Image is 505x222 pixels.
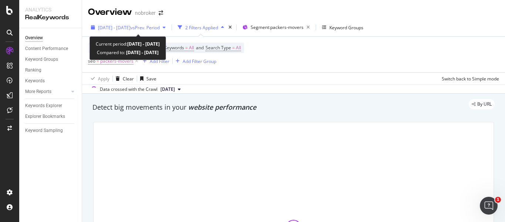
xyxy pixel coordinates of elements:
[159,10,163,16] div: arrow-right-arrow-left
[25,45,77,53] a: Content Performance
[150,58,169,64] div: Add Filter
[25,45,68,53] div: Content Performance
[157,85,184,94] button: [DATE]
[25,127,77,135] a: Keyword Sampling
[185,44,188,51] span: =
[477,102,492,106] span: By URL
[25,88,51,96] div: More Reports
[232,44,235,51] span: =
[25,56,77,63] a: Keyword Groups
[25,34,43,42] div: Overview
[88,58,95,64] span: seo
[439,73,499,85] button: Switch back to Simple mode
[160,86,175,93] span: 2025 Sep. 1st
[185,24,218,31] div: 2 Filters Applied
[319,21,366,33] button: Keyword Groups
[140,57,169,66] button: Add Filter
[236,43,241,53] span: All
[25,77,77,85] a: Keywords
[25,34,77,42] a: Overview
[100,86,157,93] div: Data crossed with the Crawl
[25,66,77,74] a: Ranking
[88,6,132,19] div: Overview
[25,127,63,135] div: Keyword Sampling
[125,49,159,56] b: [DATE] - [DATE]
[329,24,363,31] div: Keyword Groups
[175,21,227,33] button: 2 Filters Applied
[469,99,495,109] div: legacy label
[146,76,156,82] div: Save
[25,88,69,96] a: More Reports
[131,24,160,31] span: vs Prev. Period
[97,48,159,57] div: Compared to:
[98,76,109,82] div: Apply
[25,66,41,74] div: Ranking
[25,102,62,110] div: Keywords Explorer
[25,6,76,13] div: Analytics
[25,113,65,120] div: Explorer Bookmarks
[98,24,131,31] span: [DATE] - [DATE]
[113,73,134,85] button: Clear
[96,40,160,48] div: Current period:
[25,13,76,22] div: RealKeywords
[25,56,58,63] div: Keyword Groups
[137,73,156,85] button: Save
[206,44,231,51] span: Search Type
[88,73,109,85] button: Apply
[495,197,501,203] span: 1
[442,76,499,82] div: Switch back to Simple mode
[196,44,204,51] span: and
[88,21,169,33] button: [DATE] - [DATE]vsPrev. Period
[480,197,498,215] iframe: Intercom live chat
[25,113,77,120] a: Explorer Bookmarks
[173,57,216,66] button: Add Filter Group
[100,56,133,66] span: packers-movers
[25,77,45,85] div: Keywords
[123,76,134,82] div: Clear
[127,41,160,47] b: [DATE] - [DATE]
[164,44,184,51] span: Keywords
[251,24,304,30] span: Segment: packers-movers
[96,58,99,64] span: =
[183,58,216,64] div: Add Filter Group
[189,43,194,53] span: All
[227,24,233,31] div: times
[25,102,77,110] a: Keywords Explorer
[240,21,313,33] button: Segment:packers-movers
[135,9,156,17] div: nobroker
